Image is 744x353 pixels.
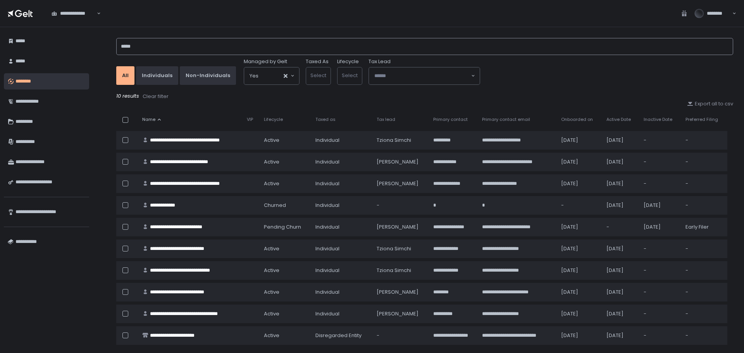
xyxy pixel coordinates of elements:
[264,332,279,339] span: active
[606,117,631,122] span: Active Date
[606,180,634,187] div: [DATE]
[377,202,424,209] div: -
[264,245,279,252] span: active
[685,289,723,296] div: -
[342,72,358,79] span: Select
[136,66,178,85] button: Individuals
[644,310,676,317] div: -
[433,117,468,122] span: Primary contact
[377,267,424,274] div: Tziona Simchi
[315,117,336,122] span: Taxed as
[264,224,301,231] span: pending Churn
[315,289,367,296] div: Individual
[142,72,172,79] div: Individuals
[116,66,134,85] button: All
[606,137,634,144] div: [DATE]
[561,289,597,296] div: [DATE]
[687,100,733,107] button: Export all to csv
[315,267,367,274] div: Individual
[644,117,672,122] span: Inactive Date
[122,72,129,79] div: All
[561,137,597,144] div: [DATE]
[315,158,367,165] div: Individual
[685,180,723,187] div: -
[315,245,367,252] div: Individual
[315,180,367,187] div: Individual
[685,332,723,339] div: -
[315,202,367,209] div: Individual
[143,93,169,100] div: Clear filter
[644,267,676,274] div: -
[644,180,676,187] div: -
[377,332,424,339] div: -
[377,137,424,144] div: Tziona Simchi
[264,180,279,187] span: active
[606,245,634,252] div: [DATE]
[561,158,597,165] div: [DATE]
[306,58,329,65] label: Taxed As
[685,224,723,231] div: Early Filer
[561,202,597,209] div: -
[310,72,326,79] span: Select
[644,137,676,144] div: -
[685,158,723,165] div: -
[606,224,634,231] div: -
[315,224,367,231] div: Individual
[142,93,169,100] button: Clear filter
[374,72,470,80] input: Search for option
[644,224,676,231] div: [DATE]
[644,158,676,165] div: -
[264,137,279,144] span: active
[250,72,258,80] span: Yes
[561,245,597,252] div: [DATE]
[685,117,718,122] span: Preferred Filing
[264,267,279,274] span: active
[644,289,676,296] div: -
[561,180,597,187] div: [DATE]
[482,117,530,122] span: Primary contact email
[685,267,723,274] div: -
[561,224,597,231] div: [DATE]
[561,310,597,317] div: [DATE]
[685,310,723,317] div: -
[561,332,597,339] div: [DATE]
[377,310,424,317] div: [PERSON_NAME]
[244,58,287,65] span: Managed by Gelt
[46,5,101,22] div: Search for option
[264,310,279,317] span: active
[377,117,395,122] span: Tax lead
[377,158,424,165] div: [PERSON_NAME]
[264,158,279,165] span: active
[258,72,283,80] input: Search for option
[186,72,230,79] div: Non-Individuals
[606,267,634,274] div: [DATE]
[644,202,676,209] div: [DATE]
[606,202,634,209] div: [DATE]
[606,310,634,317] div: [DATE]
[369,58,391,65] span: Tax Lead
[142,117,155,122] span: Name
[315,310,367,317] div: Individual
[606,332,634,339] div: [DATE]
[315,332,367,339] div: Disregarded Entity
[377,180,424,187] div: [PERSON_NAME]
[264,117,283,122] span: Lifecycle
[264,289,279,296] span: active
[116,93,733,100] div: 10 results
[284,74,288,78] button: Clear Selected
[644,245,676,252] div: -
[685,137,723,144] div: -
[685,245,723,252] div: -
[247,117,253,122] span: VIP
[606,158,634,165] div: [DATE]
[244,67,299,84] div: Search for option
[315,137,367,144] div: Individual
[369,67,480,84] div: Search for option
[606,289,634,296] div: [DATE]
[561,267,597,274] div: [DATE]
[337,58,359,65] label: Lifecycle
[561,117,593,122] span: Onboarded on
[644,332,676,339] div: -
